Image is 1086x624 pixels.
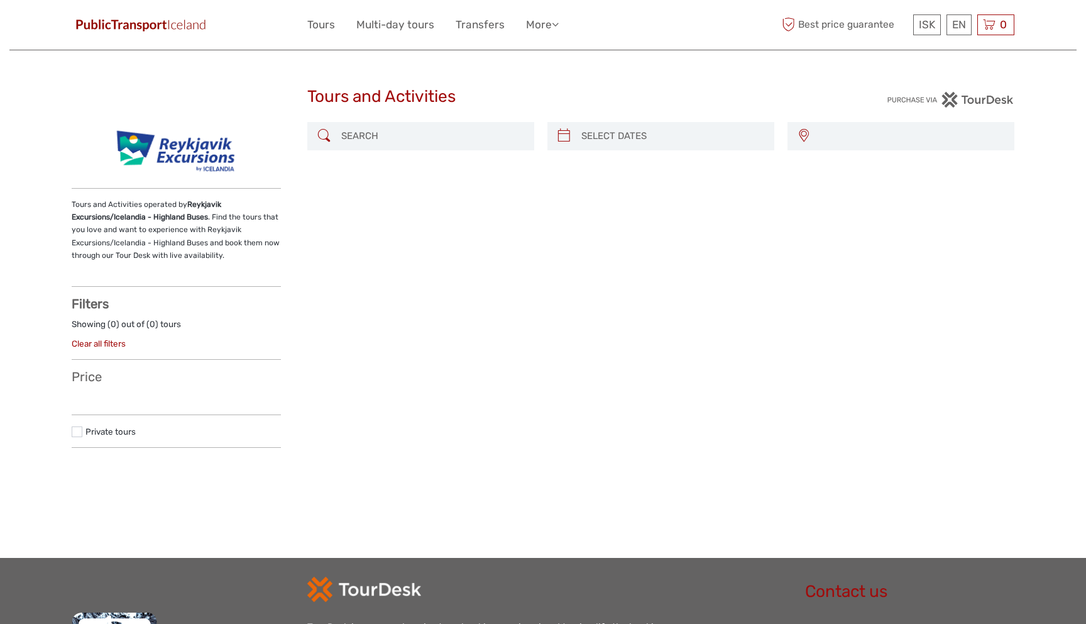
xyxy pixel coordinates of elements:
a: More [526,16,559,34]
img: PurchaseViaTourDesk.png [887,92,1014,108]
img: 649-6460f36e-8799-4323-b450-83d04da7ab63_logo_small.jpg [72,16,210,34]
input: SELECT DATES [576,125,768,147]
label: 0 [111,318,116,330]
span: 0 [998,18,1009,31]
h2: Contact us [805,582,1014,602]
span: Best price guarantee [779,14,910,35]
img: 124-9_logo_thumbnail.png [107,122,246,179]
div: EN [946,14,972,35]
span: ISK [919,18,935,31]
a: Tours [307,16,335,34]
div: Showing ( ) out of ( ) tours [72,318,281,338]
a: Clear all filters [72,338,126,348]
a: Private tours [85,426,136,437]
a: Transfers [456,16,505,34]
h3: Price [72,369,281,384]
img: td-logo-white.png [307,577,421,602]
a: Multi-day tours [356,16,434,34]
input: SEARCH [336,125,528,147]
p: Tours and Activities operated by . Find the tours that you love and want to experience with Reykj... [72,198,281,262]
h1: Tours and Activities [307,87,779,107]
strong: Reykjavik Excursions/Icelandia - Highland Buses [72,200,221,221]
label: 0 [150,318,155,330]
strong: Filters [72,296,109,311]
